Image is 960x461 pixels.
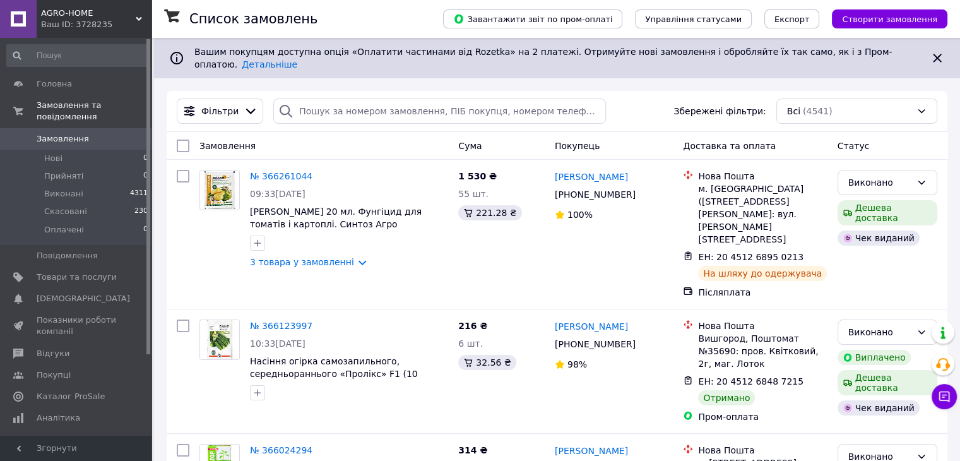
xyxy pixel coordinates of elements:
div: Нова Пошта [698,320,827,332]
span: Всі [787,105,800,117]
span: Виконані [44,188,83,200]
span: Товари та послуги [37,272,117,283]
span: Показники роботи компанії [37,314,117,337]
span: Аналітика [37,412,80,424]
span: Створити замовлення [842,15,937,24]
div: 221.28 ₴ [458,205,521,220]
span: [DEMOGRAPHIC_DATA] [37,293,130,304]
span: Нові [44,153,62,164]
span: (4541) [803,106,833,116]
a: [PERSON_NAME] [555,171,628,183]
span: Статус [838,141,870,151]
a: Фото товару [199,320,240,360]
a: 3 товара у замовленні [250,257,354,267]
span: Фільтри [201,105,239,117]
span: Збережені фільтри: [673,105,766,117]
span: 09:33[DATE] [250,189,305,199]
a: № 366261044 [250,171,312,181]
span: Каталог ProSale [37,391,105,402]
a: [PERSON_NAME] 20 мл. Фунгіцид для томатів і картоплі. Синтоз Агро [250,207,422,229]
span: Управління сайтом [37,434,117,457]
span: 4311 [130,188,148,200]
div: Вишгород, Поштомат №35690: пров. Квітковий, 2г, маг. Лоток [698,332,827,370]
span: Покупець [555,141,600,151]
div: Нова Пошта [698,170,827,183]
div: На шляху до одержувача [698,266,827,281]
div: Виплачено [838,350,911,365]
span: 100% [567,210,593,220]
a: [PERSON_NAME] [555,445,628,457]
div: Ваш ID: 3728235 [41,19,151,30]
div: Виконано [848,176,911,189]
a: Створити замовлення [819,13,947,23]
a: [PERSON_NAME] [555,320,628,333]
div: 32.56 ₴ [458,355,516,370]
span: 314 ₴ [458,445,487,455]
span: Cума [458,141,482,151]
span: Замовлення [37,133,89,145]
span: 98% [567,359,587,369]
span: 6 шт. [458,338,483,349]
h1: Список замовлень [189,11,317,27]
span: Експорт [774,15,810,24]
div: Чек виданий [838,400,920,416]
span: ЕН: 20 4512 6895 0213 [698,252,803,262]
button: Управління статусами [635,9,752,28]
button: Експорт [764,9,820,28]
span: 1 530 ₴ [458,171,497,181]
input: Пошук [6,44,149,67]
span: 0 [143,224,148,236]
img: Фото товару [200,171,239,210]
div: м. [GEOGRAPHIC_DATA] ([STREET_ADDRESS][PERSON_NAME]: вул. [PERSON_NAME][STREET_ADDRESS] [698,183,827,246]
a: Насіння огірка самозапильного, середньораннього «Пролікс» F1 (10 насінин) від Nunhems, Голландія [250,356,418,392]
span: 230 [134,206,148,217]
div: [PHONE_NUMBER] [552,335,638,353]
div: Чек виданий [838,230,920,246]
span: 0 [143,153,148,164]
span: Вашим покупцям доступна опція «Оплатити частинами від Rozetka» на 2 платежі. Отримуйте нові замов... [194,47,892,69]
img: Фото товару [200,320,239,359]
span: Завантажити звіт по пром-оплаті [453,13,612,25]
span: Доставка та оплата [683,141,776,151]
span: Відгуки [37,348,69,359]
span: 55 шт. [458,189,489,199]
span: Головна [37,78,72,90]
div: Нова Пошта [698,444,827,457]
div: Дешева доставка [838,200,937,225]
a: Фото товару [199,170,240,210]
span: AGRO-HOME [41,8,136,19]
div: Післяплата [698,286,827,299]
div: Пром-оплата [698,410,827,423]
div: Дешева доставка [838,370,937,395]
span: Управління статусами [645,15,742,24]
div: [PHONE_NUMBER] [552,186,638,203]
div: Отримано [698,390,755,405]
input: Пошук за номером замовлення, ПІБ покупця, номером телефону, Email, номером накладної [273,99,606,124]
a: Детальніше [242,59,297,69]
span: Повідомлення [37,250,98,261]
span: Оплачені [44,224,84,236]
div: Виконано [848,325,911,339]
span: 216 ₴ [458,321,487,331]
a: № 366123997 [250,321,312,331]
span: Покупці [37,369,71,381]
span: 0 [143,171,148,182]
button: Створити замовлення [832,9,947,28]
span: 10:33[DATE] [250,338,305,349]
a: № 366024294 [250,445,312,455]
span: Скасовані [44,206,87,217]
button: Завантажити звіт по пром-оплаті [443,9,622,28]
span: Прийняті [44,171,83,182]
button: Чат з покупцем [932,384,957,409]
span: Замовлення та повідомлення [37,100,151,123]
span: Замовлення [199,141,256,151]
span: ЕН: 20 4512 6848 7215 [698,376,803,386]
